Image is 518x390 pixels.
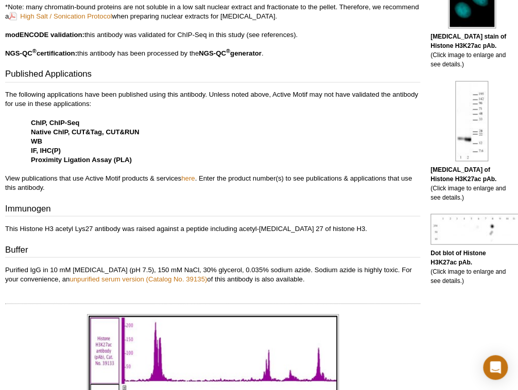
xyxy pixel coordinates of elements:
b: [MEDICAL_DATA] stain of Histone H3K27ac pAb. [430,33,506,49]
p: (Click image to enlarge and see details.) [430,165,513,202]
b: NGS-QC certification: [5,49,77,57]
strong: WB [31,137,42,145]
b: [MEDICAL_DATA] of Histone H3K27ac pAb. [430,166,496,182]
h3: Buffer [5,243,420,258]
p: (Click image to enlarge and see details.) [430,248,513,285]
p: The following applications have been published using this antibody. Unless noted above, Active Mo... [5,90,420,192]
p: This Histone H3 acetyl Lys27 antibody was raised against a peptide including acetyl-[MEDICAL_DATA... [5,224,420,233]
strong: Native ChIP, CUT&Tag, CUT&RUN [31,128,140,135]
sup: ® [226,47,230,54]
strong: Proximity Ligation Assay (PLA) [31,155,132,163]
b: modENCODE validation: [5,31,84,39]
p: (Click image to enlarge and see details.) [430,32,513,69]
b: NGS-QC generator [199,49,262,57]
p: Purified IgG in 10 mM [MEDICAL_DATA] (pH 7.5), 150 mM NaCl, 30% glycerol, 0.035% sodium azide. So... [5,265,420,283]
h3: Immunogen [5,202,420,217]
strong: ChIP, ChIP-Seq [31,118,79,126]
strong: IF, IHC(P) [31,146,61,154]
img: Histone H3K27ac antibody (pAb) tested by Western blot. [455,81,488,161]
a: unpurified serum version (Catalog No. 39135) [70,275,207,282]
b: Dot blot of Histone H3K27ac pAb. [430,249,486,265]
a: here [181,174,195,182]
sup: ® [32,47,37,54]
div: Open Intercom Messenger [483,355,508,380]
h3: Published Applications [5,68,420,82]
a: High Salt / Sonication Protocol [9,11,112,21]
